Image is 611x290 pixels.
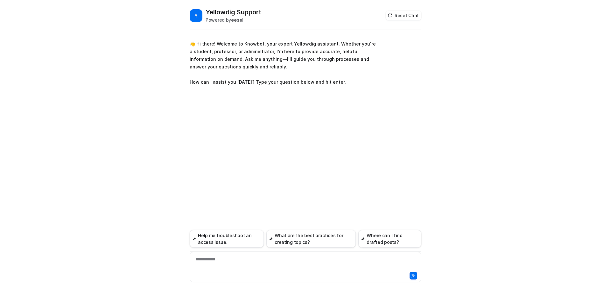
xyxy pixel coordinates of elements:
button: What are the best practices for creating topics? [266,230,356,248]
p: 👋 Hi there! Welcome to Knowbot, your expert Yellowdig assistant. Whether you're a student, profes... [190,40,376,86]
h2: Yellowdig Support [206,8,261,17]
div: Powered by [206,17,261,23]
b: eesel [231,17,243,23]
span: Y [190,9,202,22]
button: Reset Chat [386,11,421,20]
button: Where can I find drafted posts? [358,230,421,248]
button: Help me troubleshoot an access issue. [190,230,264,248]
